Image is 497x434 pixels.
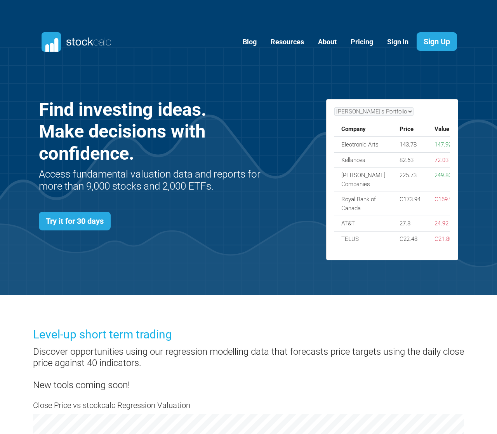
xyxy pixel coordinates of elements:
[393,231,427,246] td: C22.48
[381,33,414,52] a: Sign In
[393,192,427,216] td: C173.94
[334,122,393,137] th: Company
[334,216,393,232] td: AT&T
[393,137,427,152] td: 143.78
[393,216,427,232] td: 27.8
[393,122,427,137] th: Price
[427,137,462,152] td: 147.92
[265,33,310,52] a: Resources
[393,152,427,168] td: 82.63
[33,346,464,391] h4: Discover opportunities using our regression modelling data that forecasts price targets using the...
[334,152,393,168] td: Kellanova
[345,33,379,52] a: Pricing
[39,168,279,192] h2: Access fundamental valuation data and reports for more than 9,000 stocks and 2,000 ETFs.
[237,33,262,52] a: Blog
[427,152,462,168] td: 72.03
[39,212,111,230] a: Try it for 30 days
[427,192,462,216] td: C169.91
[312,33,342,52] a: About
[393,168,427,192] td: 225.73
[427,231,462,246] td: C21.80
[33,400,464,411] h5: Close Price vs stockcalc Regression Valuation
[334,168,393,192] td: [PERSON_NAME] Companies
[33,326,464,343] h3: Level-up short term trading
[334,231,393,246] td: TELUS
[427,122,462,137] th: Value
[417,32,457,51] a: Sign Up
[427,168,462,192] td: 249.80
[334,137,393,152] td: Electronic Arts
[427,216,462,232] td: 24.92
[334,192,393,216] td: Royal Bank of Canada
[39,99,279,164] h1: Find investing ideas. Make decisions with confidence.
